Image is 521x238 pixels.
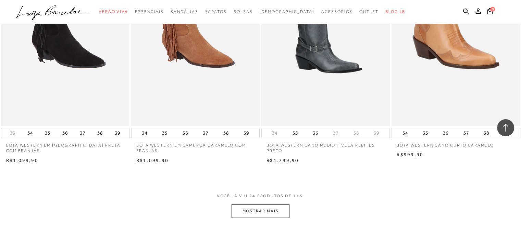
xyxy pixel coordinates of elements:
a: categoryNavScreenReaderText [205,5,226,18]
button: 34 [400,128,410,138]
a: categoryNavScreenReaderText [359,5,379,18]
button: 34 [25,128,35,138]
a: categoryNavScreenReaderText [135,5,164,18]
span: R$1.099,90 [136,157,169,163]
span: VOCÊ JÁ VIU PRODUTOS DE [217,193,305,198]
span: Sandálias [171,9,198,14]
a: categoryNavScreenReaderText [171,5,198,18]
button: 36 [60,128,70,138]
button: 34 [140,128,149,138]
button: 39 [241,128,251,138]
button: 37 [201,128,210,138]
span: [DEMOGRAPHIC_DATA] [259,9,314,14]
span: BLOG LB [385,9,405,14]
button: 34 [270,129,280,136]
button: 0 [485,8,495,17]
button: 37 [461,128,471,138]
a: noSubCategoriesText [259,5,314,18]
span: Acessórios [321,9,352,14]
span: 0 [490,7,495,12]
a: BOTA WESTERN EM [GEOGRAPHIC_DATA] PRETA COM FRANJAS [1,138,129,154]
button: 36 [311,128,320,138]
a: categoryNavScreenReaderText [234,5,253,18]
a: categoryNavScreenReaderText [99,5,128,18]
span: Essenciais [135,9,164,14]
button: 39 [372,129,381,136]
span: 24 [249,193,256,198]
span: Bolsas [234,9,253,14]
span: Outlet [359,9,379,14]
button: 35 [421,128,430,138]
button: 35 [160,128,170,138]
button: 36 [441,128,450,138]
button: 38 [95,128,105,138]
span: R$999,90 [397,151,423,157]
button: MOSTRAR MAIS [232,204,289,217]
button: 33 [8,129,17,136]
span: Sapatos [205,9,226,14]
button: 39 [113,128,122,138]
span: 115 [294,193,303,198]
a: BLOG LB [385,5,405,18]
span: R$1.099,90 [6,157,38,163]
span: Verão Viva [99,9,128,14]
button: 35 [43,128,52,138]
button: 37 [78,128,87,138]
a: BOTA WESTERN CANO MÉDIO FIVELA REBITES PRETO [261,138,390,154]
button: 38 [221,128,231,138]
a: BOTA WESTERN CANO CURTO CARAMELO [392,138,520,148]
a: BOTA WESTERN EM CAMURÇA CARAMELO COM FRANJAS [131,138,260,154]
button: 37 [331,129,340,136]
button: 38 [351,129,361,136]
span: R$1.399,90 [266,157,299,163]
button: 36 [181,128,190,138]
a: categoryNavScreenReaderText [321,5,352,18]
button: 38 [482,128,491,138]
button: 35 [290,128,300,138]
